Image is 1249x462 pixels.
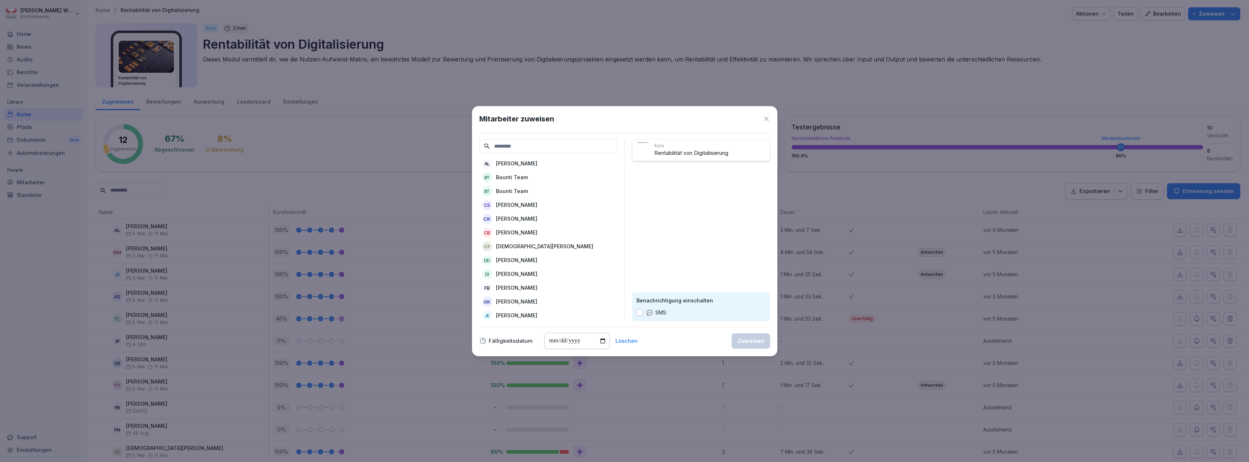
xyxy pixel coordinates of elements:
p: SMS [655,309,666,317]
p: Kurs [654,142,767,149]
p: [PERSON_NAME] [496,284,537,292]
p: [PERSON_NAME] [496,160,537,167]
p: [PERSON_NAME] [496,215,537,222]
div: CK [482,214,492,224]
div: DI [482,269,492,279]
div: AL [482,158,492,169]
p: [PERSON_NAME] [496,270,537,278]
div: Zuweisen [737,337,764,345]
p: [PERSON_NAME] [496,312,537,319]
div: CS [482,200,492,210]
p: [PERSON_NAME] [496,256,537,264]
h1: Mitarbeiter zuweisen [479,113,554,124]
div: BT [482,186,492,196]
p: Bounti Team [496,187,528,195]
p: [PERSON_NAME] [496,201,537,209]
button: Löschen [615,338,638,344]
p: [PERSON_NAME] [496,229,537,236]
div: JE [482,310,492,321]
p: Bounti Team [496,173,528,181]
div: CF [482,241,492,252]
div: FB [482,283,492,293]
p: Fälligkeitsdatum [489,338,533,344]
div: DD [482,255,492,265]
div: BT [482,172,492,182]
div: GK [482,297,492,307]
div: CB [482,228,492,238]
p: [PERSON_NAME] [496,298,537,305]
button: Zuweisen [732,333,770,349]
p: Benachrichtigung einschalten [636,297,766,304]
p: Rentabilität von Digitalisierung [654,149,767,157]
p: [DEMOGRAPHIC_DATA][PERSON_NAME] [496,242,593,250]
